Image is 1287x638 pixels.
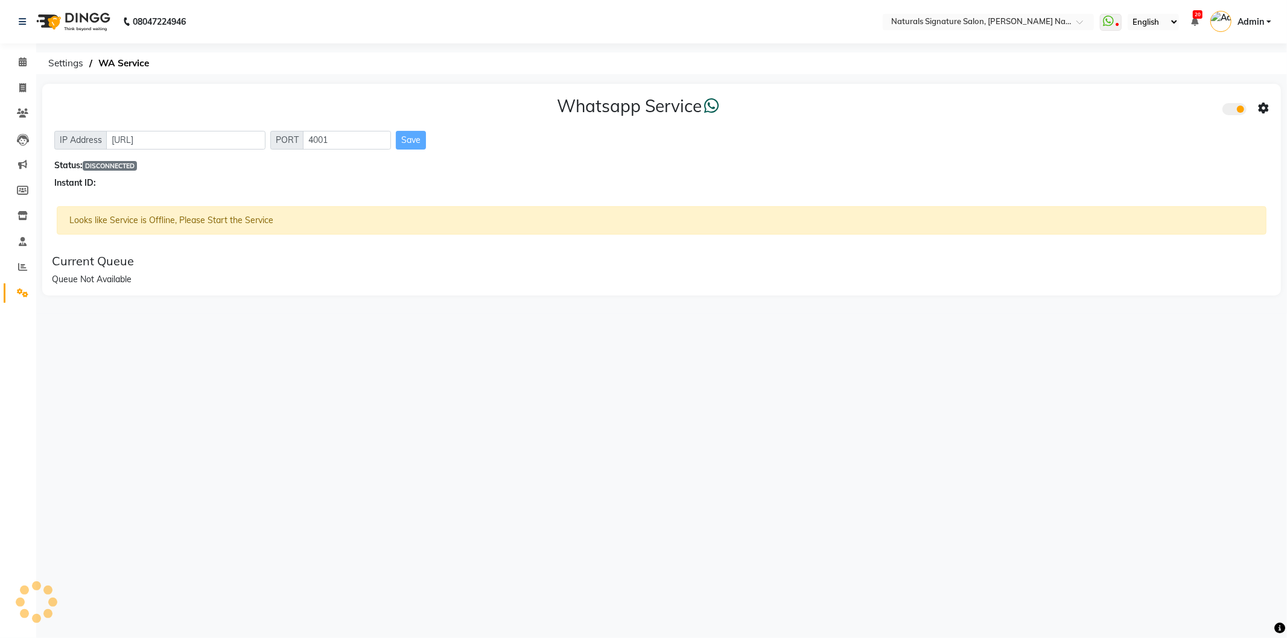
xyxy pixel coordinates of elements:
img: Admin [1210,11,1231,32]
span: IP Address [54,131,107,150]
span: 20 [1193,10,1203,19]
div: Looks like Service is Offline, Please Start the Service [57,206,1266,235]
span: Admin [1238,16,1264,28]
span: WA Service [92,52,155,74]
div: Current Queue [52,254,1271,268]
div: Instant ID: [54,177,1269,189]
span: Settings [42,52,89,74]
div: Queue Not Available [52,273,1271,286]
input: Sizing example input [303,131,391,150]
span: DISCONNECTED [83,161,137,171]
b: 08047224946 [133,5,186,39]
a: 20 [1191,16,1198,27]
input: Sizing example input [106,131,265,150]
span: PORT [270,131,304,150]
h3: Whatsapp Service [558,96,720,116]
div: Status: [54,159,1269,172]
img: logo [31,5,113,39]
